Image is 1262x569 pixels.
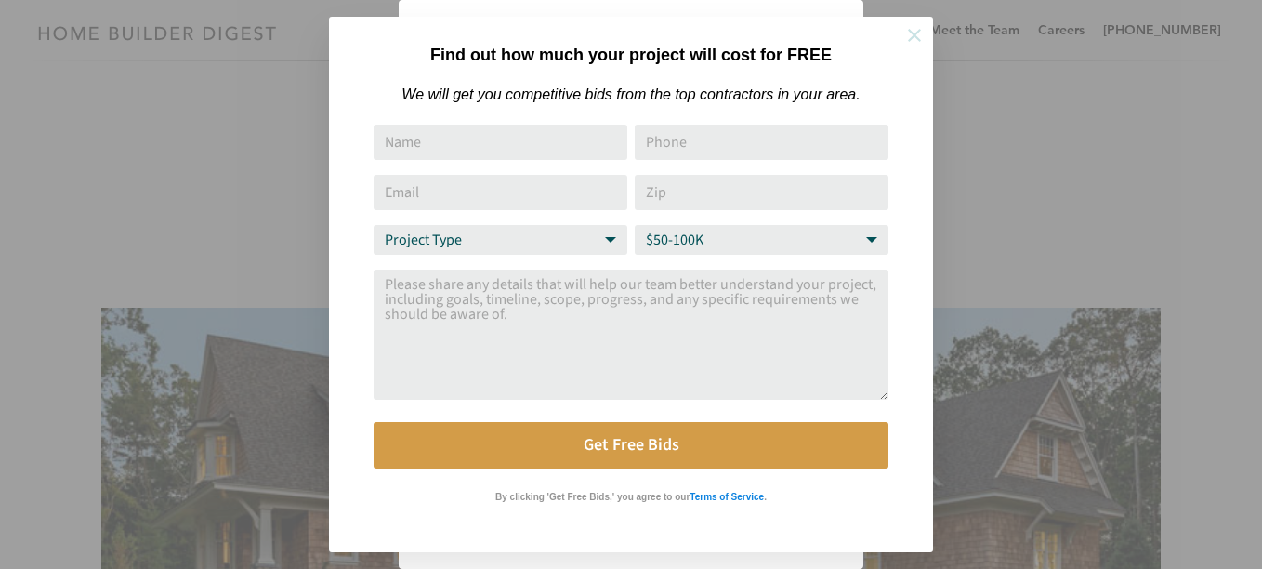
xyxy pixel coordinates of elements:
[495,492,690,502] strong: By clicking 'Get Free Bids,' you agree to our
[374,175,627,210] input: Email Address
[764,492,767,502] strong: .
[430,46,832,64] strong: Find out how much your project will cost for FREE
[374,270,888,400] textarea: Comment or Message
[882,3,947,68] button: Close
[1169,476,1240,547] iframe: Drift Widget Chat Controller
[635,225,888,255] select: Budget Range
[374,422,888,469] button: Get Free Bids
[374,125,627,160] input: Name
[635,175,888,210] input: Zip
[374,225,627,255] select: Project Type
[690,492,764,502] strong: Terms of Service
[401,86,860,102] em: We will get you competitive bids from the top contractors in your area.
[635,125,888,160] input: Phone
[690,487,764,503] a: Terms of Service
